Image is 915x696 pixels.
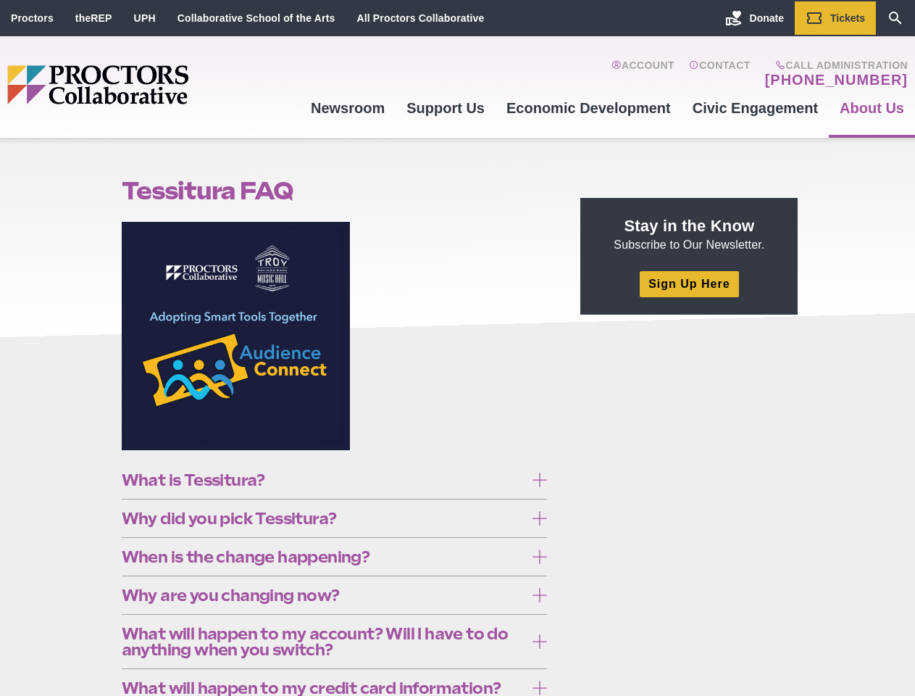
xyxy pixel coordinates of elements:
a: Search [876,1,915,35]
a: theREP [75,12,112,24]
a: Donate [714,1,795,35]
iframe: Advertisement [580,332,798,513]
span: Tickets [830,12,865,24]
p: Subscribe to Our Newsletter. [598,215,780,253]
a: UPH [134,12,156,24]
a: Newsroom [300,88,396,128]
span: Call Administration [761,59,908,71]
a: Proctors [11,12,54,24]
strong: Stay in the Know [624,217,755,235]
a: Collaborative School of the Arts [177,12,335,24]
a: Civic Engagement [682,88,829,128]
img: Proctors logo [7,65,300,104]
a: Tickets [795,1,876,35]
a: Account [611,59,674,88]
h1: Tessitura FAQ [122,177,548,204]
span: When is the change happening? [122,549,525,565]
a: All Proctors Collaborative [356,12,484,24]
span: Why are you changing now? [122,587,525,603]
span: Donate [750,12,784,24]
a: Support Us [396,88,496,128]
span: What will happen to my credit card information? [122,680,525,696]
a: Sign Up Here [640,271,738,297]
span: What will happen to my account? Will I have to do anything when you switch? [122,626,525,658]
a: Economic Development [496,88,682,128]
a: Contact [689,59,751,88]
a: About Us [829,88,915,128]
span: What is Tessitura? [122,472,525,488]
a: [PHONE_NUMBER] [765,71,908,88]
span: Why did you pick Tessitura? [122,510,525,526]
